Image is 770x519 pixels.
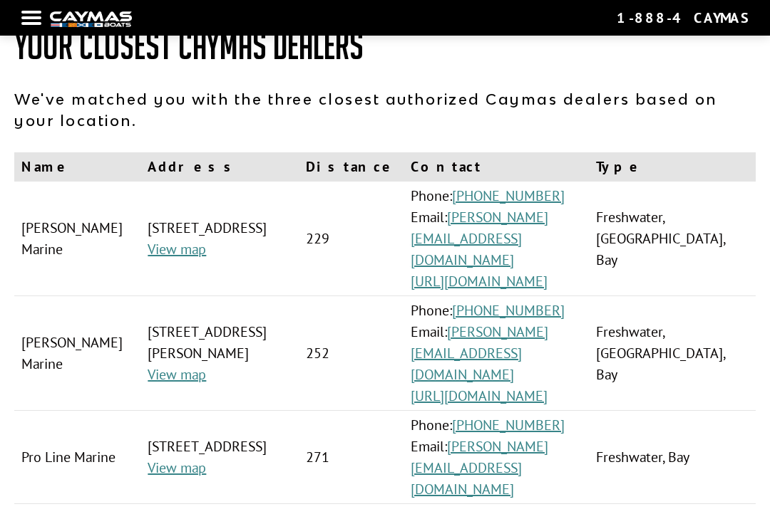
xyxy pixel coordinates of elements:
a: [PHONE_NUMBER] [452,416,565,434]
img: white-logo-c9c8dbefe5ff5ceceb0f0178aa75bf4bb51f6bca0971e226c86eb53dfe498488.png [50,11,132,26]
td: [PERSON_NAME] Marine [14,296,140,411]
td: Freshwater, [GEOGRAPHIC_DATA], Bay [589,296,756,411]
td: Phone: Email: [404,296,589,411]
td: [STREET_ADDRESS] [140,411,299,504]
h1: Your Closest Caymas Dealers [14,24,756,67]
a: View map [148,458,206,477]
th: Contact [404,152,589,182]
td: [PERSON_NAME] Marine [14,182,140,296]
td: Phone: Email: [404,411,589,504]
a: [PERSON_NAME][EMAIL_ADDRESS][DOMAIN_NAME] [411,323,548,384]
th: Distance [299,152,404,182]
td: Freshwater, [GEOGRAPHIC_DATA], Bay [589,182,756,296]
td: Pro Line Marine [14,411,140,504]
td: Freshwater, Bay [589,411,756,504]
th: Type [589,152,756,182]
a: [PERSON_NAME][EMAIL_ADDRESS][DOMAIN_NAME] [411,208,548,269]
td: [STREET_ADDRESS] [140,182,299,296]
td: Phone: Email: [404,182,589,296]
td: 252 [299,296,404,411]
p: We've matched you with the three closest authorized Caymas dealers based on your location. [14,88,756,131]
a: [PHONE_NUMBER] [452,301,565,320]
td: 229 [299,182,404,296]
th: Name [14,152,140,182]
a: View map [148,240,206,258]
a: View map [148,365,206,384]
div: 1-888-4CAYMAS [617,9,749,27]
a: [PERSON_NAME][EMAIL_ADDRESS][DOMAIN_NAME] [411,437,548,498]
th: Address [140,152,299,182]
a: [URL][DOMAIN_NAME] [411,272,548,290]
a: [URL][DOMAIN_NAME] [411,387,548,405]
td: 271 [299,411,404,504]
td: [STREET_ADDRESS][PERSON_NAME] [140,296,299,411]
a: [PHONE_NUMBER] [452,187,565,205]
